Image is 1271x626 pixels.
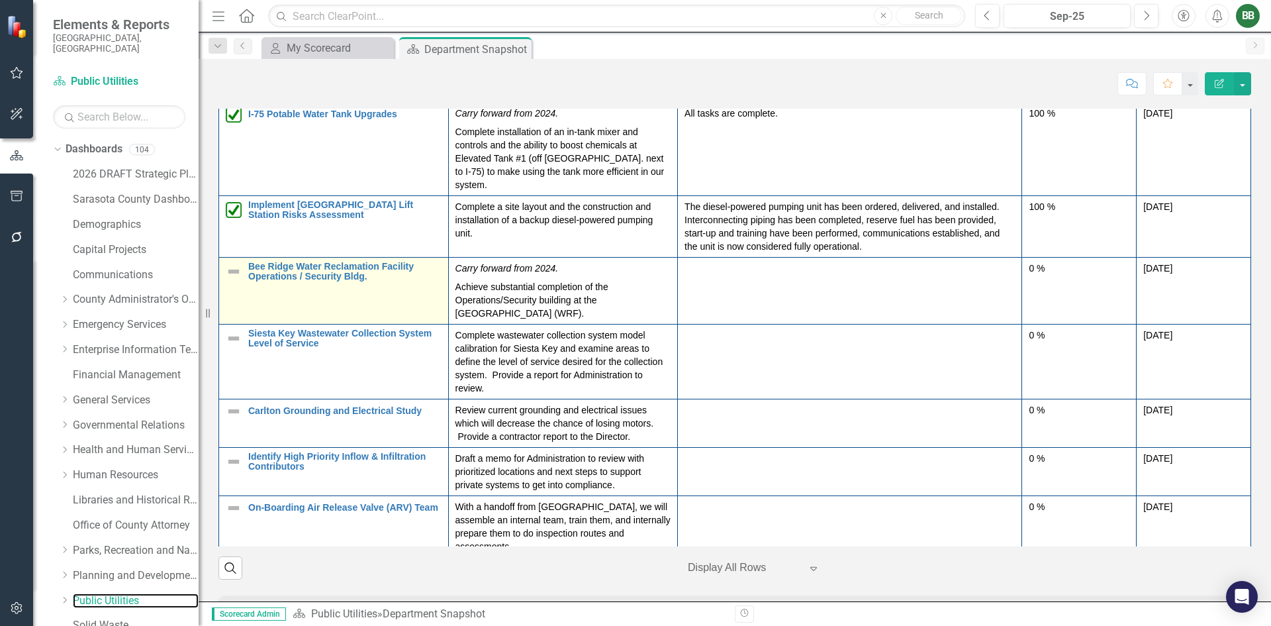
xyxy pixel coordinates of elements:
a: My Scorecard [265,40,391,56]
span: [DATE] [1143,108,1172,119]
a: Communications [73,268,199,283]
a: Identify High Priority Inflow & Infiltration Contributors [248,452,442,472]
span: [DATE] [1143,501,1172,512]
span: [DATE] [1143,201,1172,212]
img: Completed [226,202,242,218]
input: Search ClearPoint... [268,5,965,28]
a: Parks, Recreation and Natural Resources [73,543,199,558]
a: Implement [GEOGRAPHIC_DATA] Lift Station Risks Assessment [248,200,442,221]
td: Double-Click to Edit [1137,102,1251,195]
img: Not Defined [226,331,242,346]
p: Draft a memo for Administration to review with prioritized locations and next steps to support pr... [455,452,671,492]
div: 0 % [1029,500,1129,513]
a: Planning and Development Services [73,568,199,584]
a: Bee Ridge Water Reclamation Facility Operations / Security Bldg. [248,262,442,282]
td: Double-Click to Edit Right Click for Context Menu [219,257,449,324]
div: Department Snapshot [383,607,485,620]
a: General Services [73,393,199,408]
button: Search [896,7,962,25]
img: Not Defined [226,264,242,280]
td: Double-Click to Edit [678,447,1022,496]
a: 2026 DRAFT Strategic Plan [73,167,199,182]
td: Double-Click to Edit [448,257,678,324]
a: Dashboards [66,142,122,157]
td: Double-Click to Edit [1022,324,1137,399]
td: Double-Click to Edit Right Click for Context Menu [219,324,449,399]
a: Governmental Relations [73,418,199,433]
div: 100 % [1029,107,1129,120]
input: Search Below... [53,105,185,129]
p: Achieve substantial completion of the Operations/Security building at the [GEOGRAPHIC_DATA] (WRF). [455,278,671,320]
img: Not Defined [226,454,242,470]
img: Not Defined [226,500,242,516]
td: Double-Click to Edit [1137,195,1251,257]
a: County Administrator's Office [73,292,199,307]
a: Public Utilities [53,74,185,89]
td: Double-Click to Edit [448,195,678,257]
span: [DATE] [1143,453,1172,464]
div: » [293,607,725,622]
a: Public Utilities [73,594,199,609]
td: Double-Click to Edit [1022,195,1137,257]
td: Double-Click to Edit [1137,257,1251,324]
a: Emergency Services [73,317,199,333]
div: 0 % [1029,329,1129,342]
a: Demographics [73,217,199,233]
td: Double-Click to Edit [448,496,678,557]
img: ClearPoint Strategy [7,15,30,38]
div: Open Intercom Messenger [1226,581,1258,613]
td: Double-Click to Edit [678,496,1022,557]
small: [GEOGRAPHIC_DATA], [GEOGRAPHIC_DATA] [53,32,185,54]
td: Double-Click to Edit [1022,102,1137,195]
a: Libraries and Historical Resources [73,493,199,508]
p: With a handoff from [GEOGRAPHIC_DATA], we will assemble an internal team, train them, and interna... [455,500,671,553]
td: Double-Click to Edit [678,102,1022,195]
a: Capital Projects [73,242,199,258]
div: 100 % [1029,200,1129,213]
span: [DATE] [1143,405,1172,415]
a: I-75 Potable Water Tank Upgrades [248,109,442,119]
em: Carry forward from 2024. [455,108,559,119]
div: My Scorecard [287,40,391,56]
span: [DATE] [1143,263,1172,274]
td: Double-Click to Edit Right Click for Context Menu [219,102,449,195]
td: Double-Click to Edit [1137,496,1251,557]
img: Completed [226,107,242,123]
span: Scorecard Admin [212,607,286,621]
span: [DATE] [1143,330,1172,340]
td: Double-Click to Edit [1022,447,1137,496]
a: On-Boarding Air Release Valve (ARV) Team [248,503,442,513]
td: Double-Click to Edit [1137,447,1251,496]
a: Office of County Attorney [73,518,199,533]
td: Double-Click to Edit [448,324,678,399]
td: Double-Click to Edit [678,399,1022,447]
div: 0 % [1029,403,1129,417]
td: Double-Click to Edit [1137,324,1251,399]
td: Double-Click to Edit [678,324,1022,399]
p: The diesel-powered pumping unit has been ordered, delivered, and installed. Interconnecting pipin... [684,200,1015,253]
td: Double-Click to Edit [1022,399,1137,447]
a: Health and Human Services [73,443,199,458]
td: Double-Click to Edit [678,195,1022,257]
button: Sep-25 [1004,4,1131,28]
td: Double-Click to Edit Right Click for Context Menu [219,496,449,557]
td: Double-Click to Edit Right Click for Context Menu [219,195,449,257]
p: Complete a site layout and the construction and installation of a backup diesel-powered pumping u... [455,200,671,240]
a: Human Resources [73,468,199,483]
td: Double-Click to Edit Right Click for Context Menu [219,447,449,496]
td: Double-Click to Edit [678,257,1022,324]
div: Department Snapshot [424,41,528,58]
div: 104 [129,144,155,155]
p: Review current grounding and electrical issues which will decrease the chance of losing motors. P... [455,403,671,443]
td: Double-Click to Edit Right Click for Context Menu [219,399,449,447]
td: Double-Click to Edit [1137,399,1251,447]
div: 0 % [1029,452,1129,465]
button: BB [1236,4,1260,28]
td: Double-Click to Edit [448,447,678,496]
td: Double-Click to Edit [1022,496,1137,557]
span: Elements & Reports [53,17,185,32]
p: All tasks are complete. [684,107,1015,120]
td: Double-Click to Edit [1022,257,1137,324]
em: Carry forward from 2024. [455,263,559,274]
